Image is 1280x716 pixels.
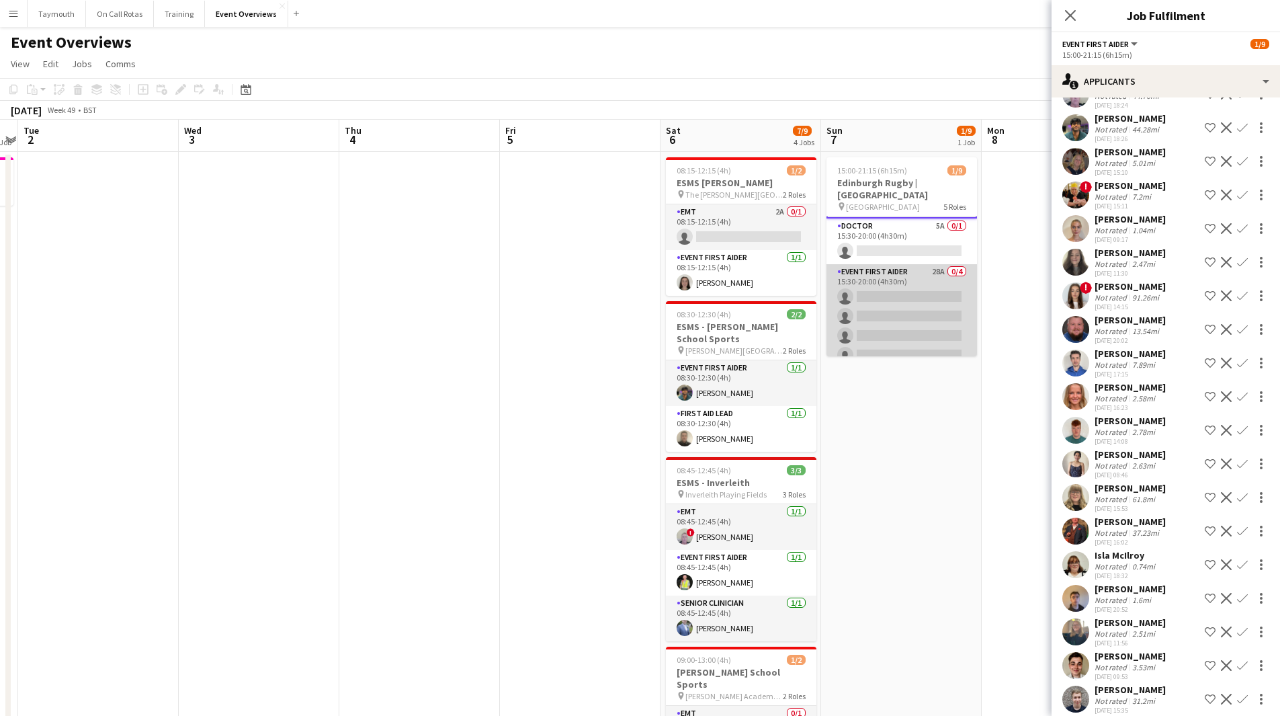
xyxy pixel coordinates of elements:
span: 7 [824,132,843,147]
div: 91.26mi [1129,292,1162,303]
div: 4 Jobs [794,137,814,147]
div: 44.28mi [1129,124,1162,134]
div: Isla McIlroy [1095,549,1158,561]
span: 08:30-12:30 (4h) [677,309,731,319]
span: ! [687,528,695,536]
div: [DATE] 18:32 [1095,571,1158,580]
button: On Call Rotas [86,1,154,27]
span: 1/9 [947,165,966,175]
span: Wed [184,124,202,136]
div: 08:15-12:15 (4h)1/2ESMS [PERSON_NAME] The [PERSON_NAME][GEOGRAPHIC_DATA]2 RolesEMT2A0/108:15-12:1... [666,157,816,296]
div: [PERSON_NAME] [1095,482,1166,494]
span: 2 Roles [783,190,806,200]
span: 1/9 [1250,39,1269,49]
div: [PERSON_NAME] [1095,516,1166,528]
div: 15:00-21:15 (6h15m) [1062,50,1269,60]
div: [PERSON_NAME] [1095,381,1166,393]
span: Mon [987,124,1005,136]
div: 2.47mi [1129,259,1158,269]
button: Event Overviews [205,1,288,27]
div: [DATE] 16:02 [1095,538,1166,547]
span: [PERSON_NAME] Academy Playing Fields [685,691,783,701]
div: [PERSON_NAME] [1095,314,1166,326]
app-card-role: Event First Aider1/108:15-12:15 (4h)[PERSON_NAME] [666,250,816,296]
app-card-role: Senior Clinician1/108:45-12:45 (4h)[PERSON_NAME] [666,596,816,641]
div: Not rated [1095,124,1129,134]
div: Not rated [1095,259,1129,269]
span: Sat [666,124,681,136]
div: [PERSON_NAME] [1095,616,1166,629]
div: [PERSON_NAME] [1095,415,1166,427]
span: [PERSON_NAME][GEOGRAPHIC_DATA] [685,346,783,356]
div: 5.01mi [1129,158,1158,168]
div: [DATE] 17:15 [1095,370,1166,379]
h3: [PERSON_NAME] School Sports [666,666,816,690]
h3: ESMS - Inverleith [666,477,816,489]
a: Comms [100,55,141,73]
div: [DATE] 15:11 [1095,202,1166,210]
div: [DATE] 20:52 [1095,605,1166,614]
div: [PERSON_NAME] [1095,247,1166,259]
div: [DATE] 20:02 [1095,336,1166,345]
div: [DATE] 18:24 [1095,101,1166,110]
div: [PERSON_NAME] [1095,348,1166,360]
div: Not rated [1095,427,1129,437]
span: Inverleith Playing Fields [685,489,767,500]
div: 0.74mi [1129,561,1158,571]
span: 3 Roles [783,489,806,500]
div: Not rated [1095,158,1129,168]
span: Event First Aider [1062,39,1129,49]
div: 2.51mi [1129,629,1158,639]
div: 3.53mi [1129,662,1158,672]
span: 09:00-13:00 (4h) [677,655,731,665]
span: 3/3 [787,465,806,475]
div: [DATE] 09:53 [1095,672,1166,681]
div: 1.04mi [1129,225,1158,235]
app-card-role: EMT2A0/108:15-12:15 (4h) [666,204,816,250]
div: Not rated [1095,192,1129,202]
div: [DATE] 11:56 [1095,639,1166,647]
div: [DATE] 15:35 [1095,706,1166,715]
span: 2/2 [787,309,806,319]
span: Week 49 [44,105,78,115]
div: Not rated [1095,595,1129,605]
a: View [5,55,35,73]
div: Applicants [1052,65,1280,97]
span: 2 Roles [783,346,806,356]
div: [DATE] 18:26 [1095,134,1166,143]
div: Not rated [1095,360,1129,370]
div: [DATE] 11:30 [1095,269,1166,278]
div: [PERSON_NAME] [1095,180,1166,192]
div: [PERSON_NAME] [1095,213,1166,225]
app-card-role: Event First Aider28A0/415:30-20:00 (4h30m) [826,264,977,368]
div: [PERSON_NAME] [1095,112,1166,124]
div: Not rated [1095,461,1129,471]
app-card-role: Doctor5A0/115:30-20:00 (4h30m) [826,218,977,264]
div: [DATE] [11,104,42,117]
div: Not rated [1095,494,1129,504]
div: Not rated [1095,629,1129,639]
div: 1 Job [957,137,975,147]
app-job-card: 08:45-12:45 (4h)3/3ESMS - Inverleith Inverleith Playing Fields3 RolesEMT1/108:45-12:45 (4h)![PERS... [666,457,816,641]
span: 2 [22,132,39,147]
span: 4 [343,132,361,147]
div: Not rated [1095,326,1129,336]
span: View [11,58,30,70]
div: [PERSON_NAME] [1095,280,1166,292]
app-card-role: Event First Aider1/108:45-12:45 (4h)[PERSON_NAME] [666,550,816,596]
div: Not rated [1095,292,1129,303]
span: 08:15-12:15 (4h) [677,165,731,175]
h3: Edinburgh Rugby | [GEOGRAPHIC_DATA] [826,177,977,201]
span: 7/9 [793,126,812,136]
div: BST [83,105,97,115]
span: 5 Roles [943,202,966,212]
span: [GEOGRAPHIC_DATA] [846,202,920,212]
app-card-role: First Aid Lead1/108:30-12:30 (4h)[PERSON_NAME] [666,406,816,452]
app-job-card: 08:30-12:30 (4h)2/2ESMS - [PERSON_NAME] School Sports [PERSON_NAME][GEOGRAPHIC_DATA]2 RolesEvent ... [666,301,816,452]
span: ! [1080,282,1092,294]
div: Not rated [1095,662,1129,672]
span: Sun [826,124,843,136]
div: 31.2mi [1129,696,1158,706]
span: 8 [985,132,1005,147]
